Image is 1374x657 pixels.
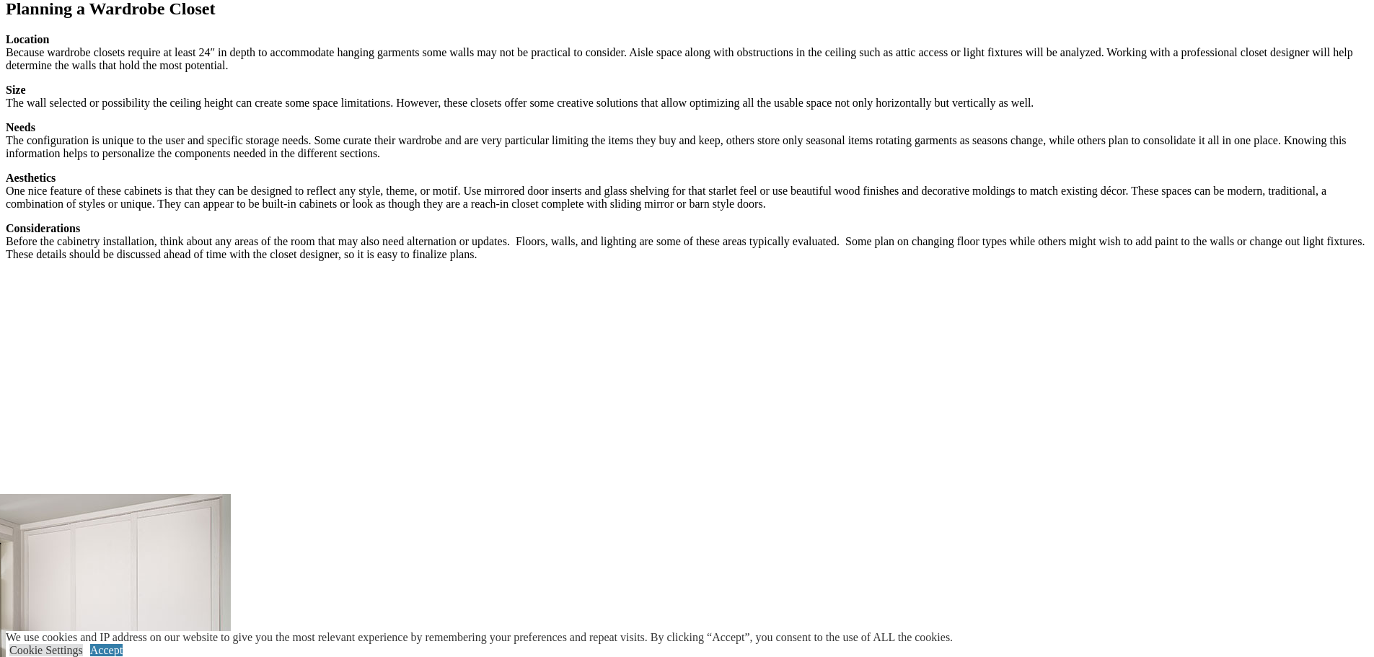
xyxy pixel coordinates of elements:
[90,644,123,656] a: Accept
[6,222,80,234] strong: Considerations
[6,84,1368,110] p: The wall selected or possibility the ceiling height can create some space limitations. However, t...
[6,84,26,96] strong: Size
[6,121,35,133] strong: Needs
[6,121,1368,160] p: The configuration is unique to the user and specific storage needs. Some curate their wardrobe an...
[9,644,83,656] a: Cookie Settings
[6,631,953,644] div: We use cookies and IP address on our website to give you the most relevant experience by remember...
[6,172,1368,211] p: One nice feature of these cabinets is that they can be designed to reflect any style, theme, or m...
[6,222,1368,261] p: Before the cabinetry installation, think about any areas of the room that may also need alternati...
[6,33,1368,72] p: Because wardrobe closets require at least 24″ in depth to accommodate hanging garments some walls...
[6,33,49,45] strong: Location
[6,172,56,184] strong: Aesthetics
